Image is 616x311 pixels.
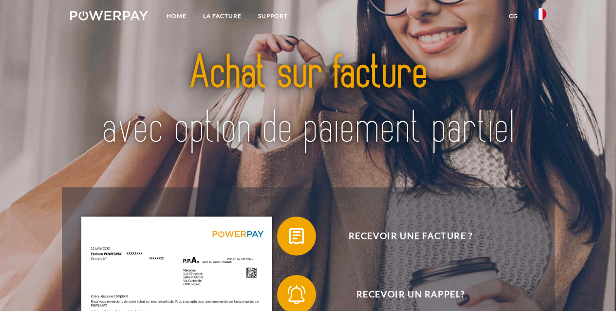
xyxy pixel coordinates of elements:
span: Recevoir une facture ? [291,217,530,256]
button: Recevoir une facture ? [277,217,530,256]
a: CG [501,7,526,25]
img: qb_bell.svg [284,282,309,307]
a: Home [158,7,195,25]
img: fr [535,8,546,20]
a: LA FACTURE [195,7,250,25]
img: logo-powerpay-white.svg [70,11,149,20]
img: qb_bill.svg [284,224,309,248]
img: title-powerpay_fr.svg [93,31,523,171]
a: Support [250,7,296,25]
